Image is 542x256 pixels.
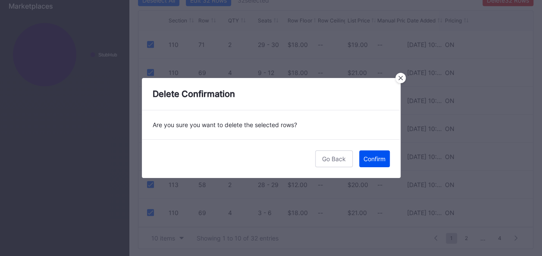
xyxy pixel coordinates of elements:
button: Go Back [315,150,353,167]
div: Go Back [322,155,346,162]
div: Delete Confirmation [142,78,401,110]
div: Are you sure you want to delete the selected rows? [142,110,401,139]
div: Confirm [363,155,385,162]
button: Confirm [359,150,390,167]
